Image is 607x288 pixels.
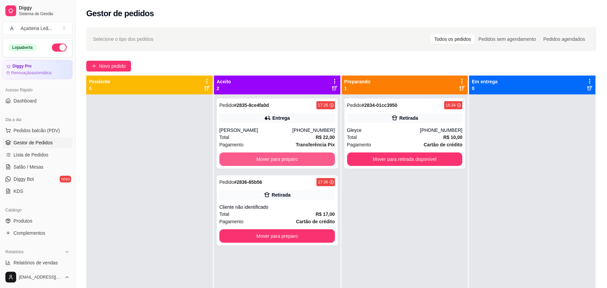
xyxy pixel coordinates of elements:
span: Dashboard [13,97,37,104]
span: Produtos [13,218,32,224]
span: Diggy [19,5,70,11]
strong: Cartão de crédito [424,142,462,147]
div: Açaíteria Leã ... [21,25,52,32]
span: A [8,25,15,32]
div: Todos os pedidos [431,34,475,44]
a: Relatórios de vendas [3,257,72,268]
span: Relatórios [5,249,24,255]
div: [PHONE_NUMBER] [420,127,462,134]
p: 0 [89,85,110,92]
span: Selecione o tipo dos pedidos [93,35,153,43]
a: Gestor de Pedidos [3,137,72,148]
span: Pedido [219,179,234,185]
button: [EMAIL_ADDRESS][DOMAIN_NAME] [3,269,72,285]
span: Relatórios de vendas [13,259,58,266]
span: Total [219,210,230,218]
a: Diggy ProRenovaçãoautomática [3,60,72,79]
strong: R$ 22,00 [316,135,335,140]
span: Pagamento [219,218,244,225]
button: Mover para retirada disponível [347,152,463,166]
div: Entrega [272,115,290,121]
span: Total [219,134,230,141]
span: Salão / Mesas [13,164,43,170]
div: Loja aberta [8,44,36,51]
a: Produtos [3,215,72,226]
span: KDS [13,188,23,195]
span: Gestor de Pedidos [13,139,53,146]
strong: R$ 17,00 [316,211,335,217]
article: Renovação automática [11,70,51,76]
a: KDS [3,186,72,197]
strong: R$ 10,00 [443,135,462,140]
span: Pedidos balcão (PDV) [13,127,60,134]
a: Dashboard [3,95,72,106]
div: Gleyce [347,127,420,134]
span: Pedido [347,103,362,108]
p: 2 [217,85,231,92]
div: 17:36 [318,179,328,185]
article: Diggy Pro [12,64,32,69]
strong: # 2836-85b56 [234,179,262,185]
a: Complementos [3,228,72,238]
span: Pagamento [347,141,371,148]
a: DiggySistema de Gestão [3,3,72,19]
span: Pagamento [219,141,244,148]
div: Pedidos agendados [540,34,589,44]
button: Alterar Status [52,44,67,52]
button: Pedidos balcão (PDV) [3,125,72,136]
button: Novo pedido [86,61,131,71]
div: [PHONE_NUMBER] [292,127,335,134]
span: Total [347,134,357,141]
div: 17:26 [318,103,328,108]
button: Mover para preparo [219,152,335,166]
span: [EMAIL_ADDRESS][DOMAIN_NAME] [19,275,62,280]
strong: # 2835-8ce4fa0d [234,103,269,108]
strong: Transferência Pix [296,142,335,147]
span: Lista de Pedidos [13,151,49,158]
p: Aceito [217,78,231,85]
h2: Gestor de pedidos [86,8,154,19]
span: Novo pedido [99,62,126,70]
span: Pedido [219,103,234,108]
p: 0 [472,85,497,92]
div: Cliente não identificado [219,204,335,210]
div: Retirada [272,192,291,198]
div: 16:34 [446,103,456,108]
div: Dia a dia [3,114,72,125]
span: plus [92,64,96,68]
div: Pedidos sem agendamento [475,34,540,44]
span: Sistema de Gestão [19,11,70,17]
a: Lista de Pedidos [3,149,72,160]
p: Em entrega [472,78,497,85]
p: Preparando [344,78,371,85]
div: Catálogo [3,205,72,215]
div: [PERSON_NAME] [219,127,293,134]
strong: Cartão de crédito [296,219,335,224]
p: 1 [344,85,371,92]
p: Pendente [89,78,110,85]
button: Select a team [3,22,72,35]
a: Diggy Botnovo [3,174,72,184]
div: Retirada [399,115,418,121]
div: Acesso Rápido [3,85,72,95]
button: Mover para preparo [219,229,335,243]
a: Salão / Mesas [3,162,72,172]
span: Diggy Bot [13,176,34,182]
span: Complementos [13,230,45,236]
strong: # 2834-01cc3950 [362,103,397,108]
